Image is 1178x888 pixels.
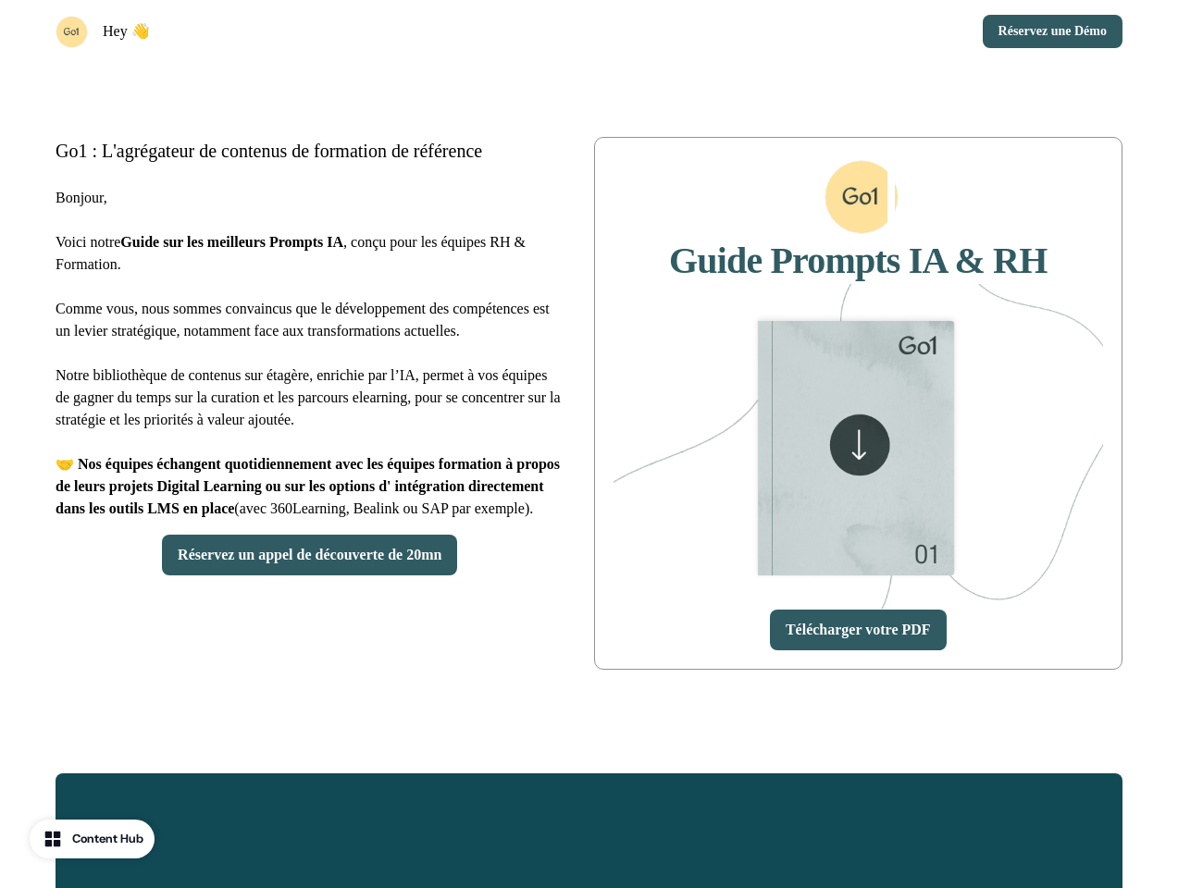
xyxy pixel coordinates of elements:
[120,234,343,250] strong: Guide sur les meilleurs Prompts IA
[56,187,564,276] p: Bonjour, Voici notre , conçu pour les équipes RH & Formation.
[103,20,150,43] p: Hey 👋
[162,535,457,575] button: Réservez un appel de découverte de 20mn
[72,830,143,848] div: Content Hub
[56,453,564,520] p: (avec 360Learning, Bealink ou SAP par exemple).
[56,137,564,165] p: Go1 : L'agrégateur de contenus de formation de référence
[983,15,1122,48] button: Réservez une Démo
[770,610,947,650] a: Télécharger votre PDF
[56,298,564,431] p: Comme vous, nous sommes convaincus que le développement des compétences est un levier stratégique...
[56,456,560,516] strong: 🤝 Nos équipes échangent quotidiennement avec les équipes formation à propos de leurs projets Digi...
[30,820,155,858] button: Content Hub
[614,238,1103,284] p: Guide Prompts IA & RH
